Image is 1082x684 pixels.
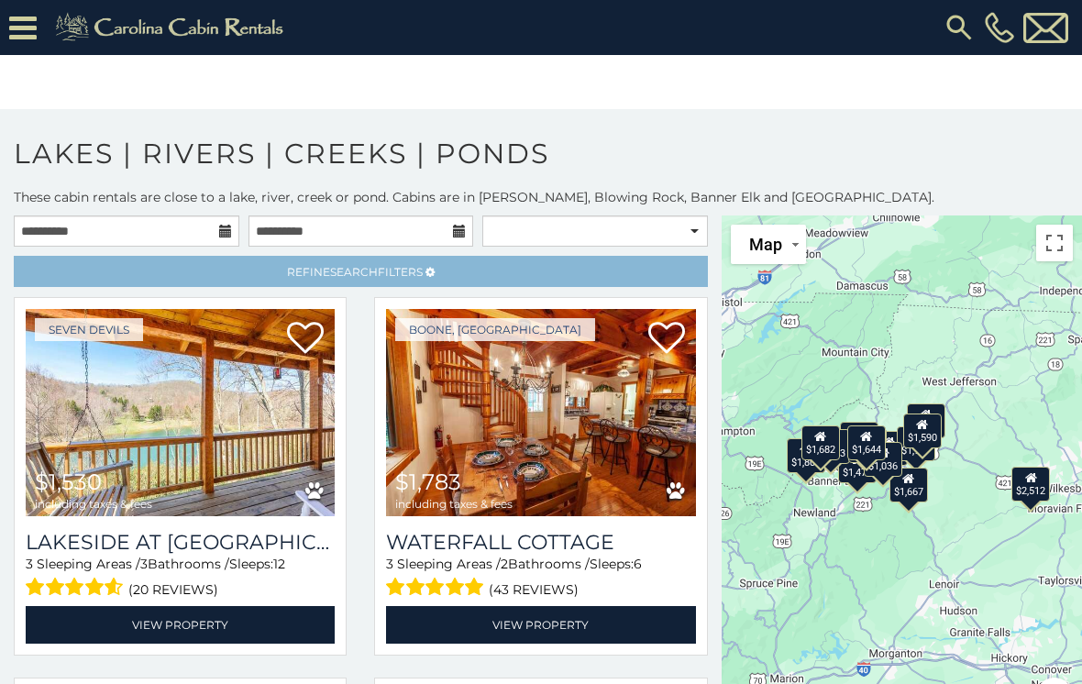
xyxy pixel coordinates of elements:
[395,498,513,510] span: including taxes & fees
[386,309,695,516] a: Waterfall Cottage $1,783 including taxes & fees
[26,556,33,572] span: 3
[1036,225,1073,261] button: Toggle fullscreen view
[35,469,102,495] span: $1,530
[903,414,942,448] div: $1,590
[980,12,1019,43] a: [PHONE_NUMBER]
[330,265,378,279] span: Search
[386,555,695,601] div: Sleeping Areas / Bathrooms / Sleeps:
[35,498,152,510] span: including taxes & fees
[489,578,579,601] span: (43 reviews)
[840,422,878,457] div: $1,814
[140,556,148,572] span: 3
[386,309,695,516] img: Waterfall Cottage
[1011,467,1050,502] div: $2,512
[26,530,335,555] a: Lakeside at [GEOGRAPHIC_DATA]
[46,9,299,46] img: Khaki-logo.png
[847,425,886,460] div: $1,644
[14,256,708,287] a: RefineSearchFilters
[26,309,335,516] img: Lakeside at Hawksnest
[395,469,461,495] span: $1,783
[26,309,335,516] a: Lakeside at Hawksnest $1,530 including taxes & fees
[943,11,976,44] img: search-regular.svg
[386,530,695,555] a: Waterfall Cottage
[634,556,642,572] span: 6
[395,318,595,341] a: Boone, [GEOGRAPHIC_DATA]
[273,556,285,572] span: 12
[287,265,423,279] span: Refine Filters
[501,556,508,572] span: 2
[35,318,143,341] a: Seven Devils
[26,530,335,555] h3: Lakeside at Hawksnest
[838,448,877,483] div: $1,474
[731,225,806,264] button: Change map style
[26,555,335,601] div: Sleeping Areas / Bathrooms / Sleeps:
[870,431,909,466] div: $1,783
[801,425,840,460] div: $1,682
[889,468,928,502] div: $1,667
[907,403,945,438] div: $1,884
[787,438,825,473] div: $1,807
[386,606,695,644] a: View Property
[287,320,324,359] a: Add to favorites
[386,556,393,572] span: 3
[128,578,218,601] span: (20 reviews)
[648,320,685,359] a: Add to favorites
[26,606,335,644] a: View Property
[749,235,782,254] span: Map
